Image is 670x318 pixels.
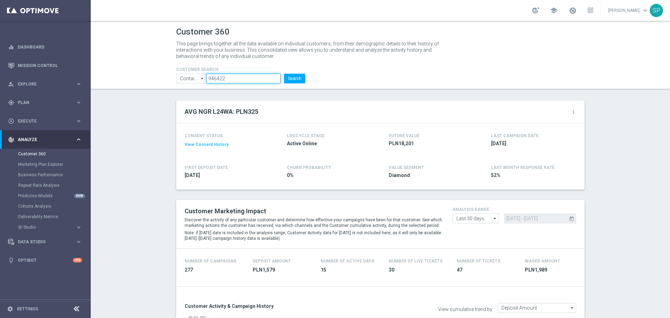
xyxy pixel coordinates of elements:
[18,240,75,244] span: Data Studio
[18,251,73,269] a: Optibot
[287,140,368,147] span: Active Online
[389,133,419,138] h4: FUTURE VALUE
[185,207,442,215] h2: Customer Marketing Impact
[74,194,85,198] div: NEW
[75,118,82,124] i: keyboard_arrow_right
[438,306,492,312] label: View cumulative trend by
[253,267,312,273] span: PLN1,579
[18,82,75,86] span: Explore
[18,225,68,229] span: BI Studio
[389,267,448,273] span: 30
[185,172,266,179] span: 2015-05-02
[253,259,291,264] h4: Deposit Amount
[287,165,331,170] span: CHURN PROBABILITY
[608,5,650,16] a: [PERSON_NAME]keyboard_arrow_down
[18,180,90,191] div: Repeat Rate Analysis
[75,238,82,245] i: keyboard_arrow_right
[453,214,499,223] input: Last 30 days
[18,204,73,209] a: Cohorts Analysis
[8,258,82,263] button: lightbulb Optibot +10
[8,118,82,124] button: play_circle_outline Execute keyboard_arrow_right
[18,183,73,188] a: Repeat Rate Analysis
[571,109,576,115] i: more_vert
[18,162,73,167] a: Marketing Plan Explorer
[8,100,82,105] button: gps_fixed Plan keyboard_arrow_right
[389,140,470,147] span: PLN18,201
[199,74,206,83] i: arrow_drop_down
[18,149,90,159] div: Customer 360
[18,56,82,75] a: Mission Control
[492,214,499,223] i: arrow_drop_down
[8,81,82,87] button: person_search Explore keyboard_arrow_right
[18,225,75,229] div: BI Studio
[491,133,538,138] h4: LAST CAMPAIGN DATE
[18,101,75,105] span: Plan
[491,165,554,170] span: LAST MONTH RESPONSE RATE
[185,165,228,170] h4: FIRST DEPOSIT DATE
[185,230,442,241] p: Note: if [DATE] date is included in the analysis range, Customer Activity data for [DATE] is not ...
[8,251,82,269] div: Optibot
[18,214,73,220] a: Deliverability Metrics
[491,140,573,147] span: 2025-10-13
[8,56,82,75] div: Mission Control
[8,44,82,50] button: equalizer Dashboard
[8,38,82,56] div: Dashboard
[8,136,75,143] div: Analyze
[176,67,305,72] h4: CUSTOMER SEARCH
[206,74,281,83] input: Enter CID, Email, name or phone
[18,38,82,56] a: Dashboard
[8,44,14,50] i: equalizer
[284,74,305,83] button: Search
[18,201,90,212] div: Cohorts Analysis
[453,207,576,212] h4: analysis range
[185,133,266,138] h4: CONSENT STATUS
[176,27,585,37] h1: Customer 360
[176,74,206,83] input: Contains
[185,303,375,309] h3: Customer Activity & Campaign History
[8,63,82,68] button: Mission Control
[18,191,90,201] div: Predictive Models
[491,172,573,179] span: 52%
[389,165,424,170] h4: VALUE SEGMENT
[8,81,75,87] div: Explore
[18,119,75,123] span: Execute
[18,170,90,180] div: Business Performance
[18,172,73,178] a: Business Performance
[8,239,82,245] div: Data Studio keyboard_arrow_right
[18,224,82,230] button: BI Studio keyboard_arrow_right
[321,259,374,264] h4: Number of Active Days
[8,81,14,87] i: person_search
[18,222,90,232] div: BI Studio
[18,151,73,157] a: Customer 360
[185,108,258,116] h2: AVG NGR L24WA: PLN325
[185,217,442,228] p: Discover the activity of any particular customer and determine how effective your campaigns have ...
[7,306,13,312] i: settings
[185,259,236,264] h4: Number of Campaigns
[498,303,576,313] input: Deposit Amount
[176,40,445,59] p: This page brings together all the data available on individual customers, from their demographic ...
[287,133,325,138] h4: LIFECYCLE STAGE
[389,259,442,264] h4: Number Of Live Tickets
[321,267,380,273] span: 15
[185,142,229,148] button: View Consent History
[389,172,470,179] span: Diamond
[75,136,82,143] i: keyboard_arrow_right
[73,258,82,262] div: +10
[641,7,649,14] span: keyboard_arrow_down
[18,138,75,142] span: Analyze
[650,4,663,17] div: SP
[8,257,14,264] i: lightbulb
[8,99,75,106] div: Plan
[8,118,14,124] i: play_circle_outline
[75,224,82,231] i: keyboard_arrow_right
[18,193,73,199] a: Predictive Models
[8,137,82,142] button: track_changes Analyze keyboard_arrow_right
[8,118,75,124] div: Execute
